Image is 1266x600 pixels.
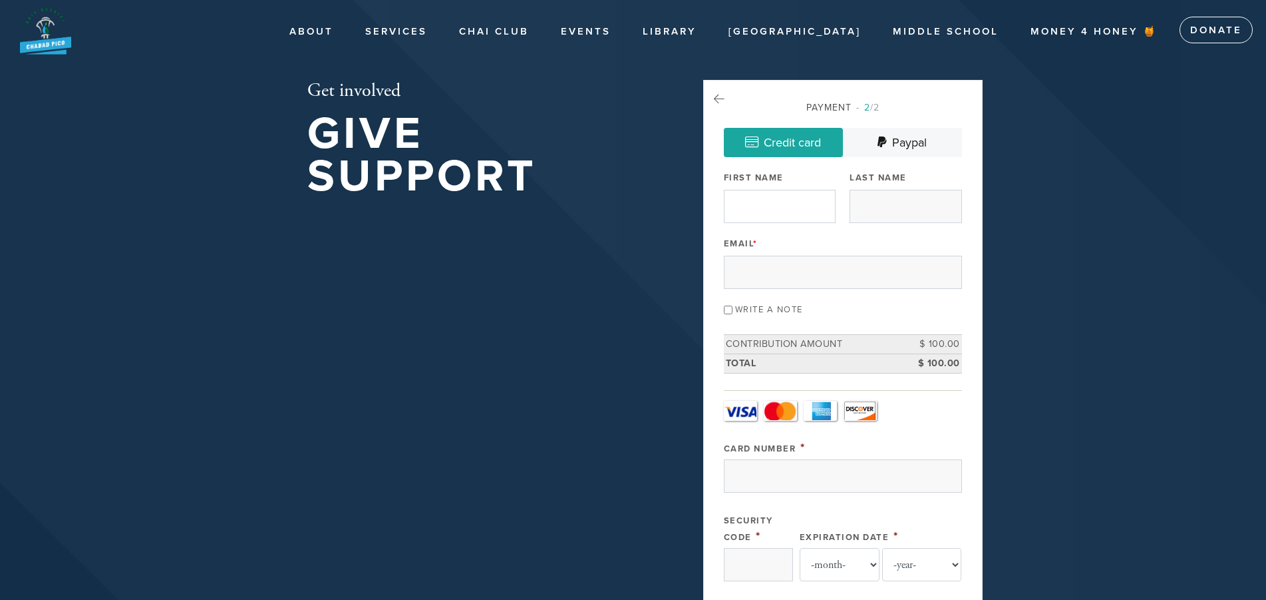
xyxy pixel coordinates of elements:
label: Expiration Date [800,532,889,543]
div: Payment [724,101,962,115]
a: MasterCard [764,401,797,421]
a: Chai Club [449,19,539,45]
a: Events [551,19,621,45]
td: $ 100.00 [902,335,962,354]
a: Donate [1180,17,1253,43]
td: Total [724,354,902,373]
label: Last Name [850,172,907,184]
a: [GEOGRAPHIC_DATA] [718,19,871,45]
label: Security Code [724,515,773,543]
a: Services [355,19,437,45]
select: Expiration Date year [882,548,962,581]
td: $ 100.00 [902,354,962,373]
a: Middle School [883,19,1009,45]
a: Discover [844,401,877,421]
label: Card Number [724,444,796,454]
img: New%20BB%20Logo_0.png [20,7,71,55]
a: About [279,19,343,45]
a: Visa [724,401,757,421]
a: Amex [804,401,837,421]
select: Expiration Date month [800,548,879,581]
span: This field is required. [756,529,761,543]
td: Contribution Amount [724,335,902,354]
span: This field is required. [753,238,758,249]
a: Money 4 Honey 🍯 [1021,19,1168,45]
label: First Name [724,172,784,184]
span: /2 [856,102,879,113]
span: 2 [864,102,870,113]
label: Write a note [735,304,803,315]
h1: Give Support [307,113,660,198]
span: This field is required. [893,529,899,543]
a: Library [633,19,707,45]
span: This field is required. [800,440,806,455]
label: Email [724,238,758,250]
h2: Get involved [307,80,660,103]
a: Credit card [724,128,843,157]
a: Paypal [843,128,962,157]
